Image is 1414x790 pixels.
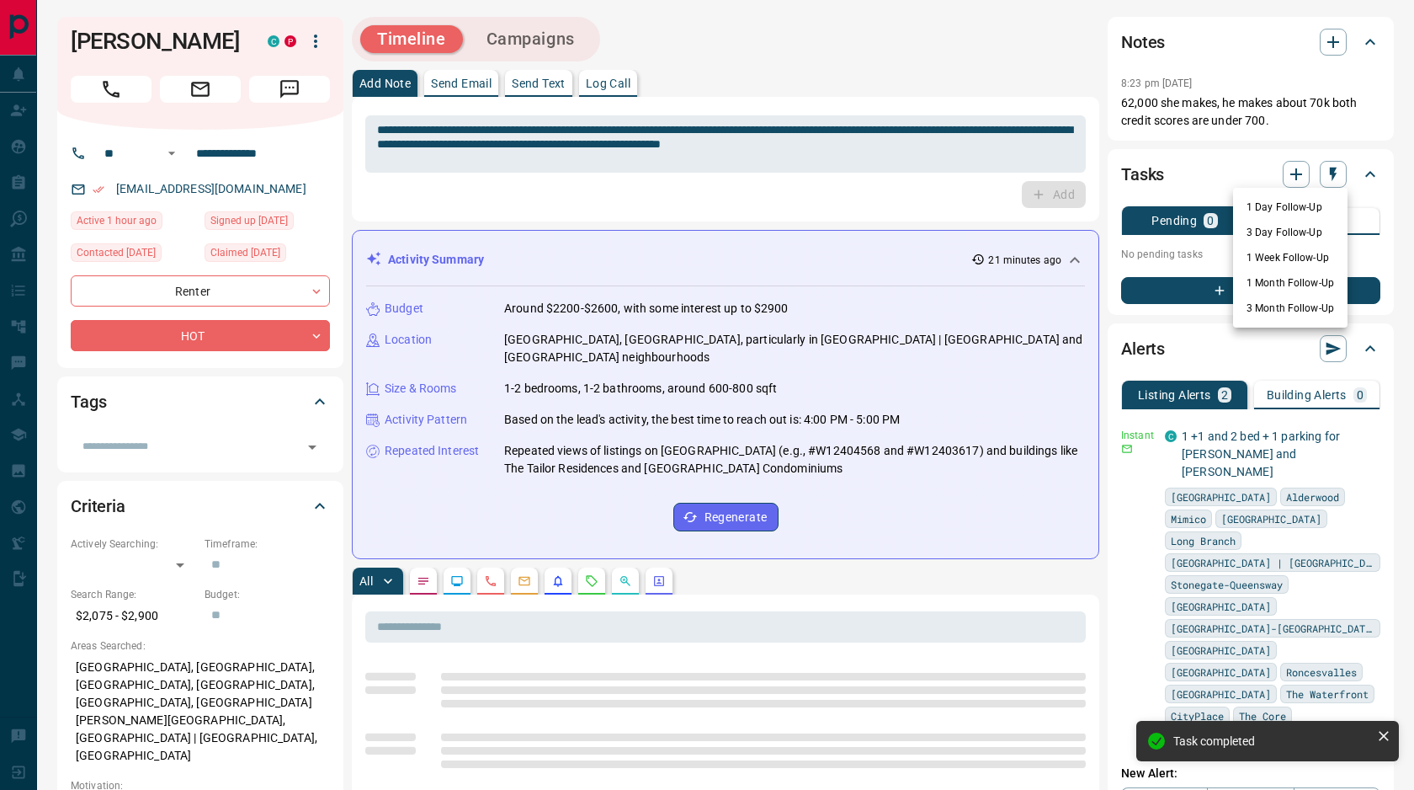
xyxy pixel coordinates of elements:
div: Task completed [1173,734,1370,748]
li: 1 Day Follow-Up [1233,195,1348,220]
li: 1 Week Follow-Up [1233,245,1348,270]
li: 1 Month Follow-Up [1233,270,1348,296]
li: 3 Month Follow-Up [1233,296,1348,321]
li: 3 Day Follow-Up [1233,220,1348,245]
